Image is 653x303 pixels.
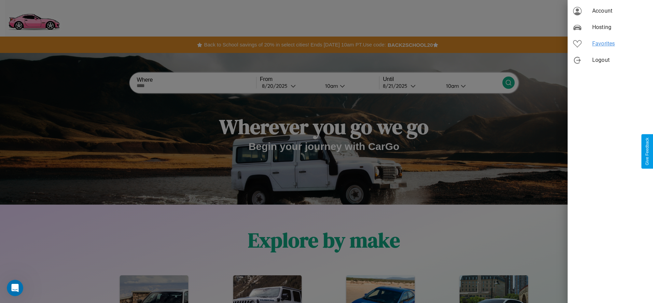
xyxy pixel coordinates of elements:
[568,52,653,68] div: Logout
[7,280,23,296] iframe: Intercom live chat
[568,19,653,36] div: Hosting
[645,138,650,165] div: Give Feedback
[568,3,653,19] div: Account
[568,36,653,52] div: Favorites
[592,7,648,15] span: Account
[592,56,648,64] span: Logout
[592,23,648,31] span: Hosting
[592,40,648,48] span: Favorites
